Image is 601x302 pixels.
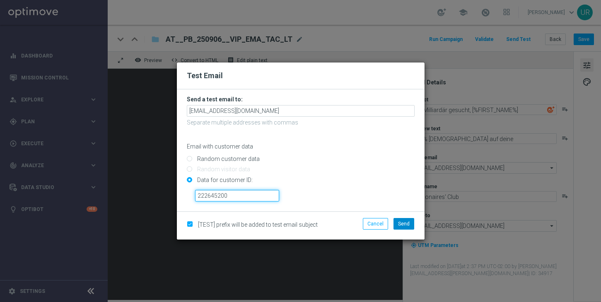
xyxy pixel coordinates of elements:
[187,96,415,103] h3: Send a test email to:
[187,71,415,81] h2: Test Email
[398,221,410,227] span: Send
[363,218,388,230] button: Cancel
[393,218,414,230] button: Send
[195,155,260,163] label: Random customer data
[195,190,279,201] input: Enter ID
[187,143,415,150] p: Email with customer data
[198,221,318,228] span: [TEST] prefix will be added to test email subject
[187,119,415,126] p: Separate multiple addresses with commas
